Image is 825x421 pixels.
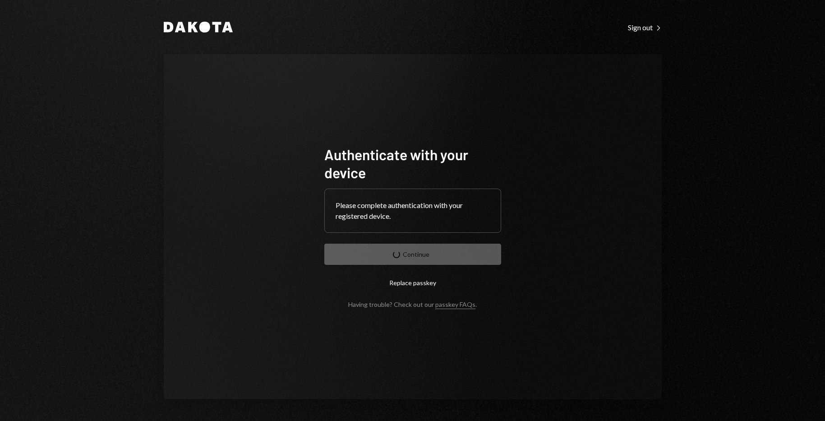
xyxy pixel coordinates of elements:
[628,23,662,32] div: Sign out
[324,145,501,181] h1: Authenticate with your device
[628,22,662,32] a: Sign out
[435,301,475,309] a: passkey FAQs
[348,301,477,308] div: Having trouble? Check out our .
[336,200,490,222] div: Please complete authentication with your registered device.
[324,272,501,293] button: Replace passkey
